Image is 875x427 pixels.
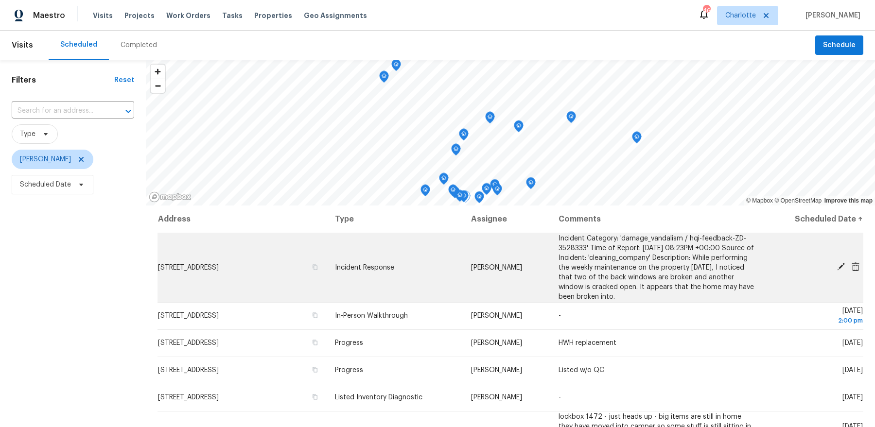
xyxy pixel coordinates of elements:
[526,177,536,192] div: Map marker
[455,190,465,205] div: Map marker
[335,340,363,346] span: Progress
[451,144,461,159] div: Map marker
[33,11,65,20] span: Maestro
[158,394,219,401] span: [STREET_ADDRESS]
[335,394,422,401] span: Listed Inventory Diagnostic
[158,340,219,346] span: [STREET_ADDRESS]
[391,59,401,74] div: Map marker
[471,367,522,374] span: [PERSON_NAME]
[463,205,551,233] th: Assignee
[166,11,210,20] span: Work Orders
[746,197,773,204] a: Mapbox
[114,75,134,85] div: Reset
[471,312,522,319] span: [PERSON_NAME]
[632,132,642,147] div: Map marker
[304,11,367,20] span: Geo Assignments
[559,312,561,319] span: -
[763,205,863,233] th: Scheduled Date ↑
[149,191,192,203] a: Mapbox homepage
[420,185,430,200] div: Map marker
[490,179,500,194] div: Map marker
[842,340,863,346] span: [DATE]
[559,367,604,374] span: Listed w/o QC
[514,120,524,136] div: Map marker
[158,367,219,374] span: [STREET_ADDRESS]
[815,35,863,55] button: Schedule
[222,12,243,19] span: Tasks
[158,312,219,319] span: [STREET_ADDRESS]
[335,312,408,319] span: In-Person Walkthrough
[151,65,165,79] button: Zoom in
[327,205,463,233] th: Type
[559,394,561,401] span: -
[311,365,319,374] button: Copy Address
[12,34,33,56] span: Visits
[725,11,756,20] span: Charlotte
[824,197,873,204] a: Improve this map
[20,129,35,139] span: Type
[551,205,763,233] th: Comments
[335,367,363,374] span: Progress
[471,264,522,271] span: [PERSON_NAME]
[471,394,522,401] span: [PERSON_NAME]
[459,129,469,144] div: Map marker
[335,264,394,271] span: Incident Response
[439,173,449,188] div: Map marker
[848,262,863,271] span: Cancel
[471,340,522,346] span: [PERSON_NAME]
[492,184,502,199] div: Map marker
[559,235,754,300] span: Incident Category: 'damage_vandalism / hqi-feedback-ZD-3528333' Time of Report: [DATE] 08:23PM +0...
[254,11,292,20] span: Properties
[158,264,219,271] span: [STREET_ADDRESS]
[703,6,710,16] div: 46
[12,75,114,85] h1: Filters
[151,79,165,93] button: Zoom out
[157,205,327,233] th: Address
[566,111,576,126] div: Map marker
[770,316,863,325] div: 2:00 pm
[124,11,155,20] span: Projects
[12,103,107,119] input: Search for an address...
[770,307,863,325] span: [DATE]
[823,39,856,51] span: Schedule
[121,40,157,50] div: Completed
[146,60,875,205] canvas: Map
[311,311,319,320] button: Copy Address
[311,338,319,347] button: Copy Address
[60,40,97,50] div: Scheduled
[842,367,863,374] span: [DATE]
[485,112,495,127] div: Map marker
[311,393,319,401] button: Copy Address
[122,104,135,118] button: Open
[20,154,71,164] span: [PERSON_NAME]
[774,197,822,204] a: OpenStreetMap
[834,262,848,271] span: Edit
[379,71,389,86] div: Map marker
[20,180,71,189] span: Scheduled Date
[448,185,458,200] div: Map marker
[482,183,491,198] div: Map marker
[559,340,616,346] span: HWH replacement
[93,11,113,20] span: Visits
[842,394,863,401] span: [DATE]
[474,191,484,206] div: Map marker
[802,11,860,20] span: [PERSON_NAME]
